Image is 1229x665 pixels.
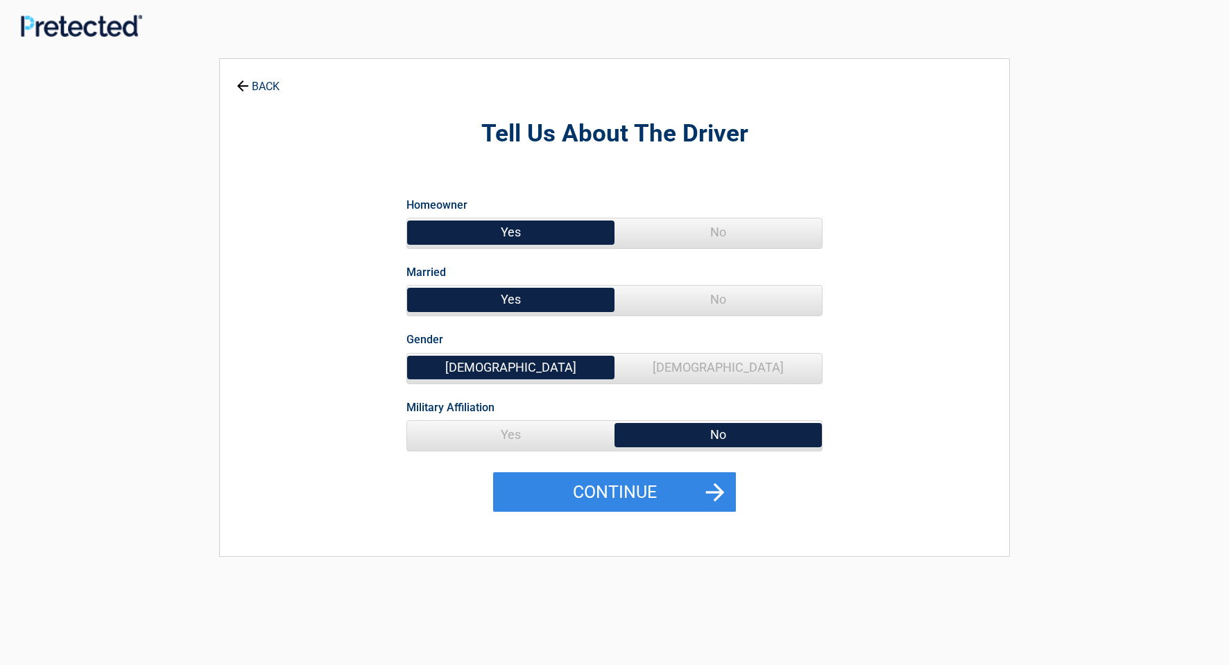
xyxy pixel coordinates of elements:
h2: Tell Us About The Driver [296,118,933,150]
img: Main Logo [21,15,142,37]
button: Continue [493,472,736,512]
label: Gender [406,330,443,349]
span: No [614,421,822,449]
label: Homeowner [406,196,467,214]
span: Yes [407,286,614,313]
span: Yes [407,421,614,449]
span: [DEMOGRAPHIC_DATA] [614,354,822,381]
label: Married [406,263,446,282]
label: Military Affiliation [406,398,495,417]
span: No [614,218,822,246]
a: BACK [234,68,282,92]
span: [DEMOGRAPHIC_DATA] [407,354,614,381]
span: Yes [407,218,614,246]
span: No [614,286,822,313]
